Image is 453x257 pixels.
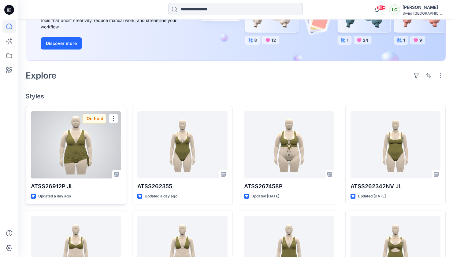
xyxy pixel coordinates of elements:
[351,111,440,178] a: ATSS262342NV JL
[377,5,386,10] span: 99+
[41,37,178,50] a: Discover more
[244,111,334,178] a: ATSS267458P
[26,93,446,100] h4: Styles
[26,71,57,80] h2: Explore
[351,182,440,191] p: ATSS262342NV JL
[31,111,121,178] a: ATSS26912P JL
[389,4,400,15] div: LC
[251,193,279,200] p: Updated [DATE]
[41,37,82,50] button: Discover more
[244,182,334,191] p: ATSS267458P
[41,11,178,30] div: Explore ideas faster and recolor styles at scale with AI-powered tools that boost creativity, red...
[137,182,227,191] p: ATSS262355
[358,193,386,200] p: Updated [DATE]
[137,111,227,178] a: ATSS262355
[38,193,71,200] p: Updated a day ago
[403,4,445,11] div: [PERSON_NAME]
[403,11,445,16] div: Swim [GEOGRAPHIC_DATA]
[31,182,121,191] p: ATSS26912P JL
[145,193,177,200] p: Updated a day ago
